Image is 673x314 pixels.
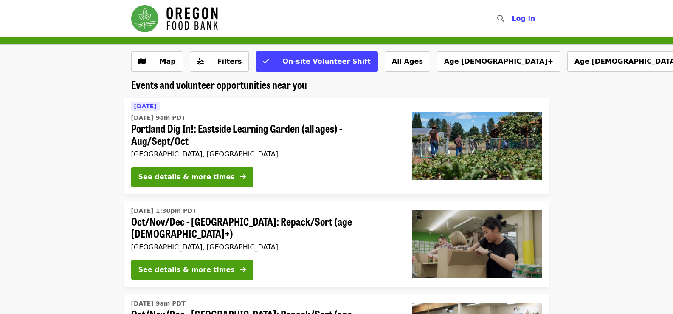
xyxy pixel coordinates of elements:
[412,112,542,180] img: Portland Dig In!: Eastside Learning Garden (all ages) - Aug/Sept/Oct organized by Oregon Food Bank
[131,207,197,215] time: [DATE] 1:30pm PDT
[263,57,269,65] i: check icon
[124,201,549,287] a: See details for "Oct/Nov/Dec - Portland: Repack/Sort (age 8+)"
[509,8,516,29] input: Search
[131,150,399,158] div: [GEOGRAPHIC_DATA], [GEOGRAPHIC_DATA]
[131,215,399,240] span: Oct/Nov/Dec - [GEOGRAPHIC_DATA]: Repack/Sort (age [DEMOGRAPHIC_DATA]+)
[497,14,504,23] i: search icon
[131,299,186,308] time: [DATE] 9am PDT
[256,51,377,72] button: On-site Volunteer Shift
[131,122,399,147] span: Portland Dig In!: Eastside Learning Garden (all ages) - Aug/Sept/Oct
[412,210,542,278] img: Oct/Nov/Dec - Portland: Repack/Sort (age 8+) organized by Oregon Food Bank
[437,51,560,72] button: Age [DEMOGRAPHIC_DATA]+
[240,173,246,181] i: arrow-right icon
[282,57,370,65] span: On-site Volunteer Shift
[217,57,242,65] span: Filters
[190,51,249,72] button: Filters (0 selected)
[138,57,146,65] i: map icon
[138,172,235,182] div: See details & more times
[131,113,186,122] time: [DATE] 9am PDT
[385,51,430,72] button: All Ages
[197,57,204,65] i: sliders-h icon
[131,77,307,92] span: Events and volunteer opportunities near you
[505,10,542,27] button: Log in
[512,14,535,23] span: Log in
[131,167,253,187] button: See details & more times
[138,265,235,275] div: See details & more times
[160,57,176,65] span: Map
[134,103,157,110] span: [DATE]
[131,5,218,32] img: Oregon Food Bank - Home
[124,98,549,194] a: See details for "Portland Dig In!: Eastside Learning Garden (all ages) - Aug/Sept/Oct"
[131,243,399,251] div: [GEOGRAPHIC_DATA], [GEOGRAPHIC_DATA]
[131,51,183,72] button: Show map view
[240,266,246,274] i: arrow-right icon
[131,260,253,280] button: See details & more times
